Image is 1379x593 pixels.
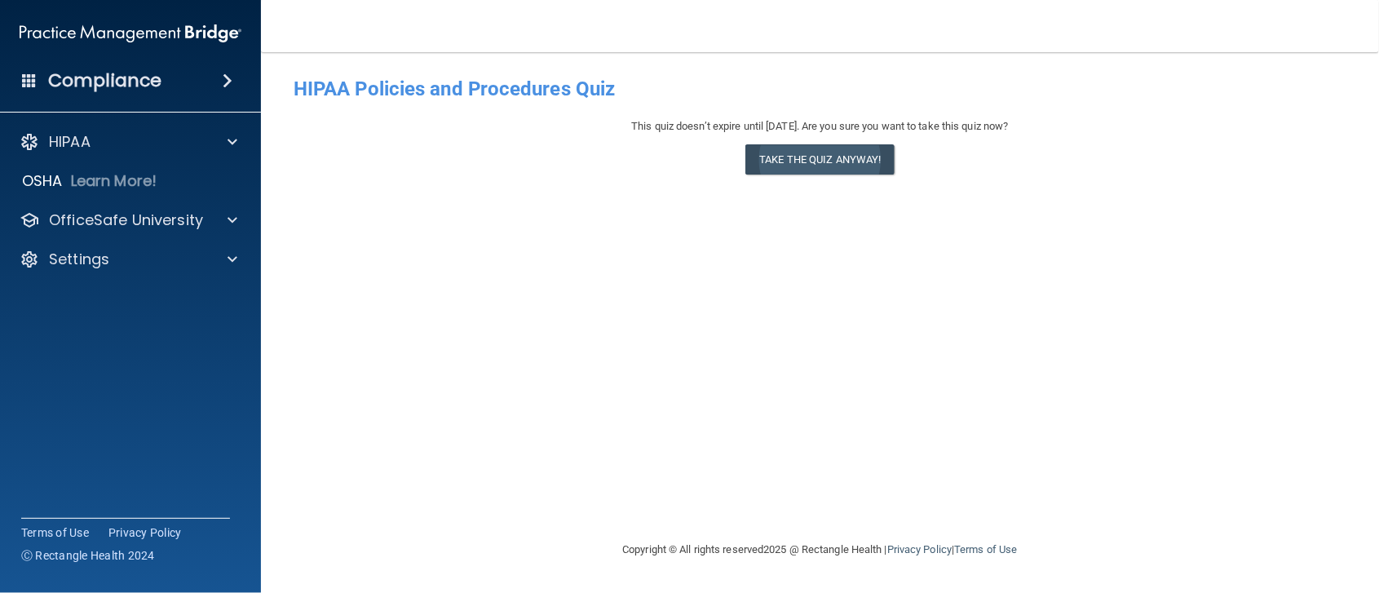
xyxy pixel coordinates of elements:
[20,250,237,269] a: Settings
[1097,489,1359,554] iframe: Drift Widget Chat Controller
[294,78,1346,100] h4: HIPAA Policies and Procedures Quiz
[294,117,1346,136] div: This quiz doesn’t expire until [DATE]. Are you sure you want to take this quiz now?
[49,250,109,269] p: Settings
[48,69,161,92] h4: Compliance
[21,524,89,541] a: Terms of Use
[71,171,157,191] p: Learn More!
[20,210,237,230] a: OfficeSafe University
[20,132,237,152] a: HIPAA
[108,524,182,541] a: Privacy Policy
[20,17,241,50] img: PMB logo
[954,543,1017,555] a: Terms of Use
[745,144,894,175] button: Take the quiz anyway!
[523,524,1118,576] div: Copyright © All rights reserved 2025 @ Rectangle Health | |
[21,547,155,564] span: Ⓒ Rectangle Health 2024
[22,171,63,191] p: OSHA
[49,132,91,152] p: HIPAA
[49,210,203,230] p: OfficeSafe University
[887,543,952,555] a: Privacy Policy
